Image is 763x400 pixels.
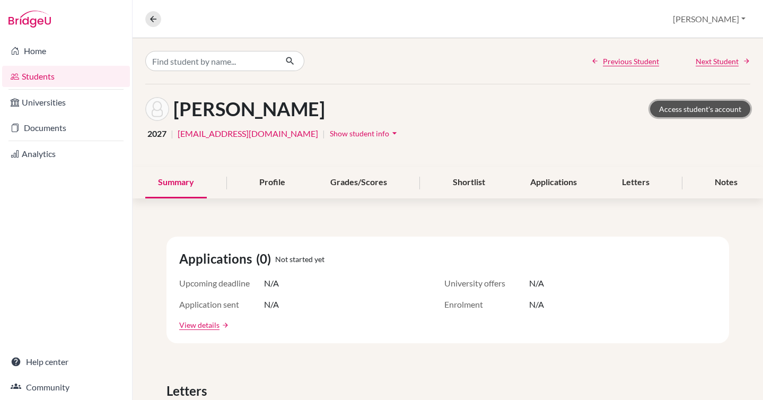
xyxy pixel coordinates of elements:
span: Not started yet [275,254,325,265]
div: Profile [247,167,298,198]
div: Applications [518,167,590,198]
span: Applications [179,249,256,268]
span: N/A [264,298,279,311]
span: Upcoming deadline [179,277,264,290]
span: N/A [529,277,544,290]
a: arrow_forward [220,321,229,329]
img: Bridge-U [8,11,51,28]
input: Find student by name... [145,51,277,71]
a: Previous Student [591,56,659,67]
a: Community [2,377,130,398]
span: 2027 [147,127,166,140]
div: Shortlist [440,167,498,198]
span: Application sent [179,298,264,311]
span: Enrolment [444,298,529,311]
button: Show student infoarrow_drop_down [329,125,400,142]
div: Letters [609,167,662,198]
span: N/A [529,298,544,311]
a: Next Student [696,56,750,67]
span: Previous Student [603,56,659,67]
span: | [322,127,325,140]
div: Summary [145,167,207,198]
a: Access student's account [650,101,750,117]
a: View details [179,319,220,331]
i: arrow_drop_down [389,128,400,138]
img: Marco Apollonio's avatar [145,97,169,121]
span: University offers [444,277,529,290]
span: Next Student [696,56,739,67]
span: N/A [264,277,279,290]
a: Home [2,40,130,62]
span: (0) [256,249,275,268]
h1: [PERSON_NAME] [173,98,325,120]
span: Show student info [330,129,389,138]
a: Documents [2,117,130,138]
a: Students [2,66,130,87]
span: | [171,127,173,140]
a: Analytics [2,143,130,164]
div: Notes [702,167,750,198]
a: Universities [2,92,130,113]
button: [PERSON_NAME] [668,9,750,29]
a: Help center [2,351,130,372]
a: [EMAIL_ADDRESS][DOMAIN_NAME] [178,127,318,140]
div: Grades/Scores [318,167,400,198]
